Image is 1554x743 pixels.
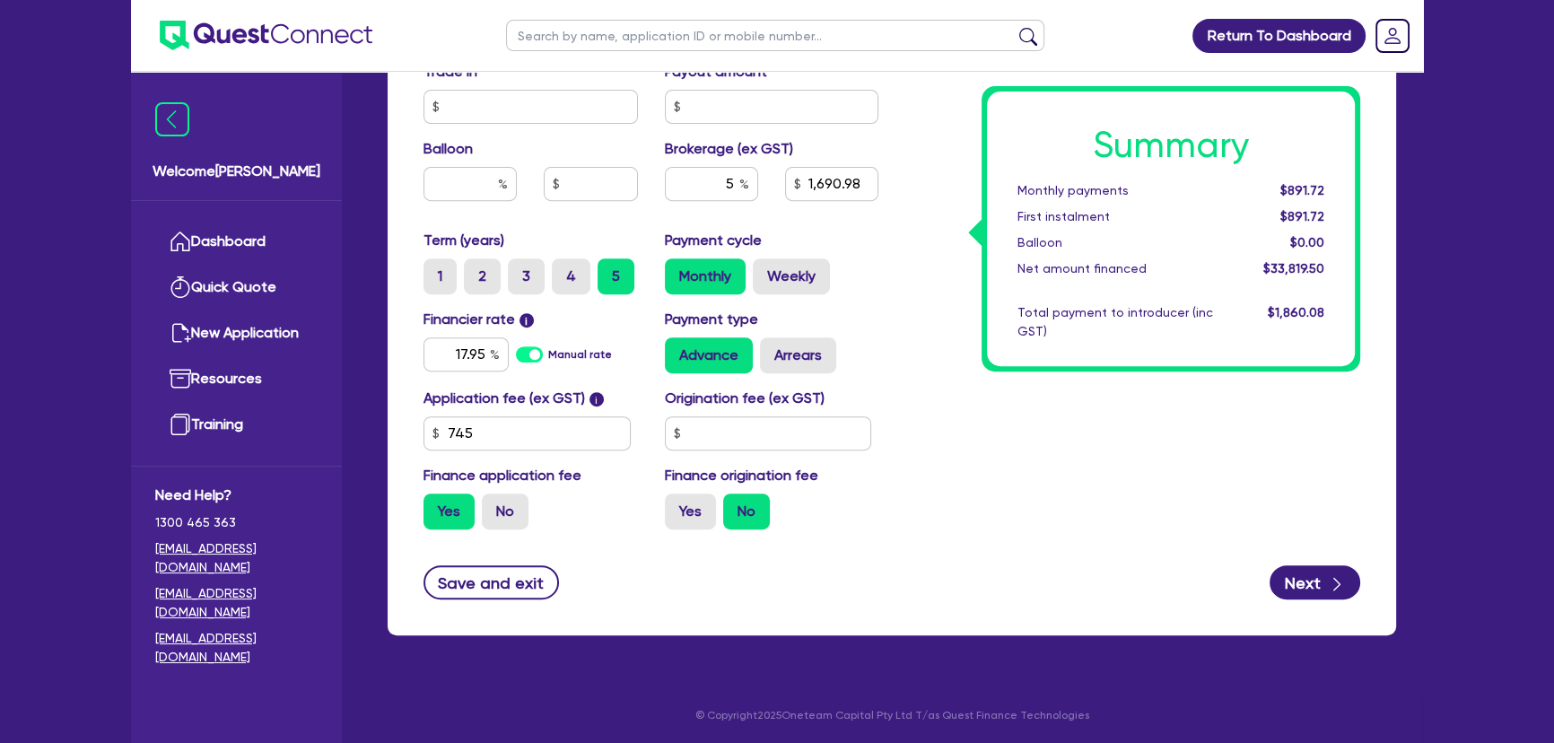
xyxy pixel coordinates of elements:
img: resources [170,368,191,389]
label: Advance [665,337,753,373]
label: Payment type [665,309,758,330]
span: 1300 465 363 [155,513,318,532]
a: [EMAIL_ADDRESS][DOMAIN_NAME] [155,584,318,622]
label: Application fee (ex GST) [423,388,585,409]
div: Total payment to introducer (inc GST) [1004,303,1227,341]
a: Quick Quote [155,265,318,310]
span: $33,819.50 [1263,261,1324,275]
img: quick-quote [170,276,191,298]
span: i [589,392,604,406]
button: Save and exit [423,565,559,599]
div: Monthly payments [1004,181,1227,200]
span: i [519,313,534,328]
button: Next [1270,565,1360,599]
a: Return To Dashboard [1192,19,1366,53]
div: Net amount financed [1004,259,1227,278]
a: [EMAIL_ADDRESS][DOMAIN_NAME] [155,539,318,577]
a: Training [155,402,318,448]
input: Search by name, application ID or mobile number... [506,20,1044,51]
label: Finance application fee [423,465,581,486]
div: Balloon [1004,233,1227,252]
img: training [170,414,191,435]
label: Arrears [760,337,836,373]
label: 5 [598,258,634,294]
a: [EMAIL_ADDRESS][DOMAIN_NAME] [155,629,318,667]
a: Dashboard [155,219,318,265]
label: 4 [552,258,590,294]
span: Welcome [PERSON_NAME] [153,161,320,182]
label: No [723,494,770,529]
label: Yes [423,494,475,529]
p: © Copyright 2025 Oneteam Capital Pty Ltd T/as Quest Finance Technologies [375,707,1409,723]
label: Manual rate [548,346,612,363]
label: 2 [464,258,501,294]
a: Dropdown toggle [1369,13,1416,59]
label: No [482,494,528,529]
label: 1 [423,258,457,294]
div: First instalment [1004,207,1227,226]
label: Financier rate [423,309,534,330]
label: Monthly [665,258,746,294]
span: $1,860.08 [1268,305,1324,319]
img: new-application [170,322,191,344]
label: Origination fee (ex GST) [665,388,825,409]
label: Weekly [753,258,830,294]
label: Balloon [423,138,473,160]
label: Term (years) [423,230,504,251]
span: $0.00 [1290,235,1324,249]
img: quest-connect-logo-blue [160,21,372,50]
label: Yes [665,494,716,529]
label: Payment cycle [665,230,762,251]
h1: Summary [1017,124,1324,167]
a: New Application [155,310,318,356]
label: Brokerage (ex GST) [665,138,793,160]
span: $891.72 [1280,183,1324,197]
label: Finance origination fee [665,465,818,486]
img: icon-menu-close [155,102,189,136]
span: Need Help? [155,485,318,506]
span: $891.72 [1280,209,1324,223]
a: Resources [155,356,318,402]
label: 3 [508,258,545,294]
